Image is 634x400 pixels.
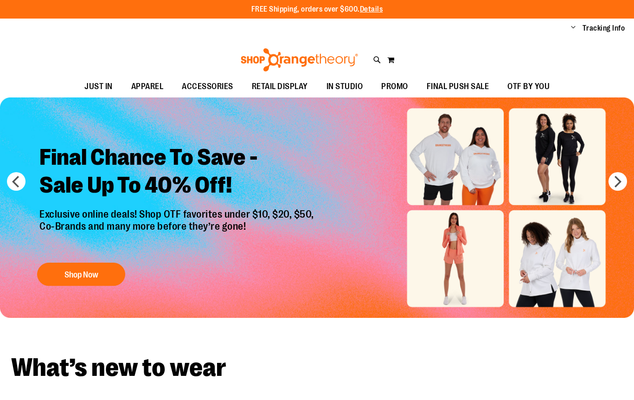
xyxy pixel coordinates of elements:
a: OTF BY YOU [498,76,559,97]
span: RETAIL DISPLAY [252,76,308,97]
span: JUST IN [84,76,113,97]
span: APPAREL [131,76,164,97]
a: FINAL PUSH SALE [417,76,499,97]
span: IN STUDIO [327,76,363,97]
img: Shop Orangetheory [239,48,359,71]
a: APPAREL [122,76,173,97]
button: next [608,172,627,191]
h2: What’s new to wear [11,355,623,381]
a: ACCESSORIES [173,76,243,97]
a: IN STUDIO [317,76,372,97]
button: Shop Now [37,263,125,286]
span: ACCESSORIES [182,76,233,97]
span: OTF BY YOU [507,76,550,97]
p: FREE Shipping, orders over $600. [251,4,383,15]
a: Details [360,5,383,13]
button: Account menu [571,24,576,33]
span: PROMO [381,76,408,97]
a: JUST IN [75,76,122,97]
button: prev [7,172,26,191]
a: PROMO [372,76,417,97]
a: RETAIL DISPLAY [243,76,317,97]
a: Final Chance To Save -Sale Up To 40% Off! Exclusive online deals! Shop OTF favorites under $10, $... [32,136,323,291]
h2: Final Chance To Save - Sale Up To 40% Off! [32,136,323,208]
p: Exclusive online deals! Shop OTF favorites under $10, $20, $50, Co-Brands and many more before th... [32,208,323,254]
span: FINAL PUSH SALE [427,76,489,97]
a: Tracking Info [583,23,625,33]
